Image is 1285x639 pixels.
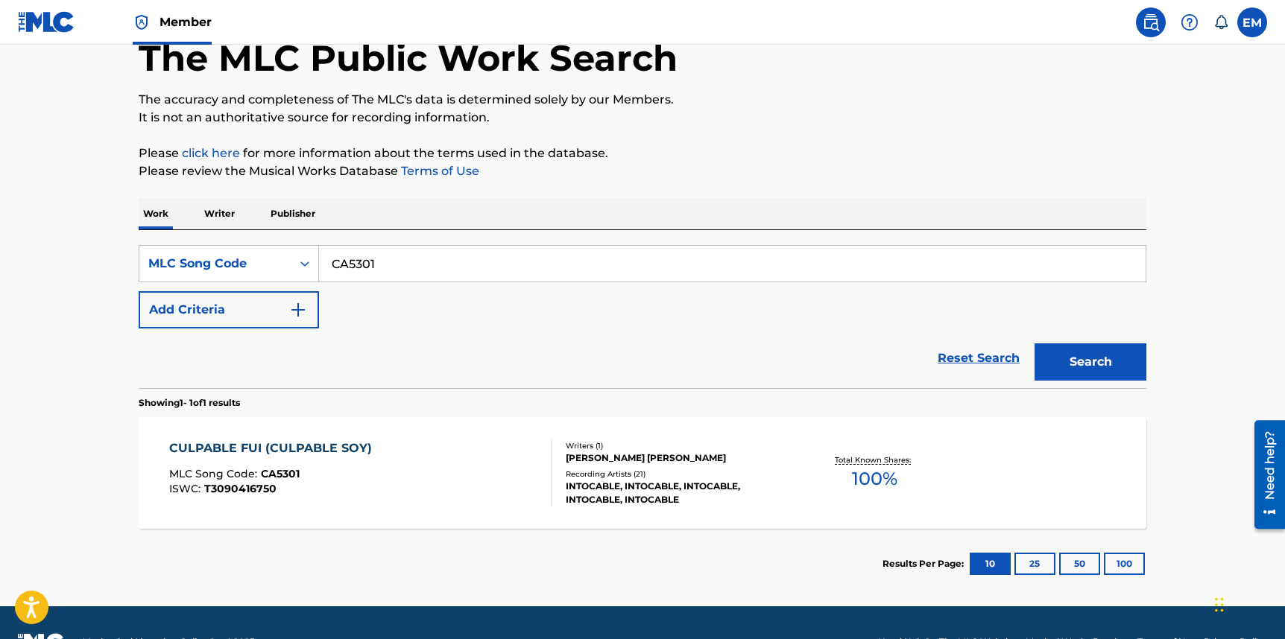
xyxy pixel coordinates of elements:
[261,467,300,480] span: CA5301
[1142,13,1160,31] img: search
[139,396,240,410] p: Showing 1 - 1 of 1 results
[1136,7,1166,37] a: Public Search
[1104,553,1145,575] button: 100
[139,417,1146,529] a: CULPABLE FUI (CULPABLE SOY)MLC Song Code:CA5301ISWC:T3090416750Writers (1)[PERSON_NAME] [PERSON_N...
[204,482,277,495] span: T3090416750
[139,291,319,328] button: Add Criteria
[18,11,75,33] img: MLC Logo
[566,440,791,451] div: Writers ( 1 )
[139,36,678,80] h1: The MLC Public Work Search
[970,553,1011,575] button: 10
[200,198,239,229] p: Writer
[930,342,1027,375] a: Reset Search
[182,146,240,160] a: click here
[883,557,967,570] p: Results Per Page:
[266,198,320,229] p: Publisher
[160,13,212,31] span: Member
[1014,553,1055,575] button: 25
[1215,582,1224,627] div: Drag
[139,245,1146,388] form: Search Form
[566,480,791,506] div: INTOCABLE, INTOCABLE, INTOCABLE, INTOCABLE, INTOCABLE
[852,465,897,492] span: 100 %
[1175,7,1205,37] div: Help
[169,439,379,457] div: CULPABLE FUI (CULPABLE SOY)
[1181,13,1199,31] img: help
[139,109,1146,127] p: It is not an authoritative source for recording information.
[169,467,261,480] span: MLC Song Code :
[1210,568,1285,639] iframe: Chat Widget
[566,451,791,465] div: [PERSON_NAME] [PERSON_NAME]
[133,13,151,31] img: Top Rightsholder
[1213,15,1228,30] div: Notifications
[139,162,1146,180] p: Please review the Musical Works Database
[1059,553,1100,575] button: 50
[139,144,1146,162] p: Please for more information about the terms used in the database.
[566,468,791,480] div: Recording Artists ( 21 )
[1035,343,1146,381] button: Search
[1237,7,1267,37] div: User Menu
[169,482,204,495] span: ISWC :
[1243,415,1285,535] iframe: Resource Center
[148,255,282,273] div: MLC Song Code
[835,454,915,465] p: Total Known Shares:
[289,301,307,319] img: 9d2ae6d4665cec9f34b9.svg
[398,164,479,178] a: Terms of Use
[139,91,1146,109] p: The accuracy and completeness of The MLC's data is determined solely by our Members.
[139,198,173,229] p: Work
